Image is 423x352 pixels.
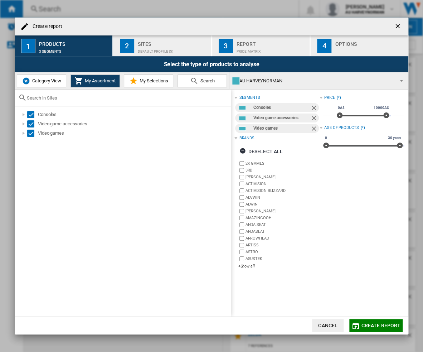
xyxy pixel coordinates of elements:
label: ADWIN [245,202,319,207]
md-checkbox: Select [27,120,38,127]
input: brand.name [239,188,244,193]
div: Video game accessories [38,120,230,127]
span: My Selections [138,78,168,83]
input: brand.name [239,216,244,220]
div: Price Matrix [237,46,307,53]
label: 3RD [245,168,319,173]
input: brand.name [239,222,244,227]
div: Consoles [38,111,230,118]
div: segments [239,95,260,101]
ng-md-icon: Remove [310,125,319,134]
button: Search [178,74,227,87]
input: brand.name [239,168,244,173]
div: Sites [138,38,208,46]
input: brand.name [239,182,244,186]
div: Video game accessories [253,114,310,122]
input: brand.name [239,161,244,166]
input: brand.name [239,175,244,179]
button: Create report [349,319,403,332]
div: 4 [317,39,331,53]
span: Category View [30,78,61,83]
button: Deselect all [237,145,285,158]
label: ANDASEAT [245,229,319,234]
div: Deselect all [239,145,283,158]
ng-md-icon: Remove [310,104,319,113]
label: ARROWHEAD [245,236,319,241]
div: +Show all [238,264,319,269]
span: 0A$ [337,105,346,111]
button: Category View [17,74,66,87]
input: Search in Sites [27,95,227,101]
md-checkbox: Select [27,111,38,118]
input: brand.name [239,243,244,247]
label: 2K GAMES [245,161,319,166]
div: Consoles [253,103,310,112]
label: ASUSTEK [245,256,319,261]
div: Select the type of products to analyse [15,56,408,72]
div: Products [39,38,110,46]
button: 1 Products 3 segments [15,35,113,56]
div: Default profile (5) [138,46,208,53]
input: brand.name [239,250,244,254]
div: AU HARVEYNORMAN [232,76,394,86]
button: 4 Options [311,35,408,56]
ng-md-icon: getI18NText('BUTTONS.CLOSE_DIALOG') [394,23,403,31]
label: [PERSON_NAME] [245,208,319,214]
div: 3 [219,39,233,53]
label: ANDA SEAT [245,222,319,227]
input: brand.name [239,229,244,234]
div: 3 segments [39,46,110,53]
div: Brands [239,135,254,141]
button: My Assortment [70,74,120,87]
div: Age of products [324,125,359,131]
label: AMAZINGOOH [245,215,319,221]
label: ACTIVISION BLIZZARD [245,188,319,193]
button: 2 Sites Default profile (5) [113,35,212,56]
button: 3 Report Price Matrix [212,35,311,56]
span: Search [199,78,215,83]
label: ADVWIN [245,195,319,200]
div: Video games [253,124,310,133]
div: Report [237,38,307,46]
input: brand.name [239,209,244,213]
div: 2 [120,39,134,53]
div: Options [335,38,405,46]
label: [PERSON_NAME] [245,174,319,180]
input: brand.name [239,256,244,261]
button: getI18NText('BUTTONS.CLOSE_DIALOG') [391,19,405,34]
div: 1 [21,39,35,53]
div: Video games [38,130,230,137]
div: Price [324,95,335,101]
span: 30 years [387,135,402,141]
label: ACTIVISION [245,181,319,187]
label: ASTRO [245,249,319,255]
button: Cancel [312,319,344,332]
input: brand.name [239,202,244,207]
button: My Selections [124,74,173,87]
label: ARTISS [245,242,319,248]
span: 0 [324,135,328,141]
img: wiser-icon-blue.png [22,77,30,85]
input: brand.name [239,236,244,241]
h4: Create report [29,23,62,30]
span: My Assortment [83,78,116,83]
ng-md-icon: Remove [310,115,319,123]
input: brand.name [239,195,244,200]
span: Create report [361,323,400,328]
md-checkbox: Select [27,130,38,137]
span: 10000A$ [373,105,390,111]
